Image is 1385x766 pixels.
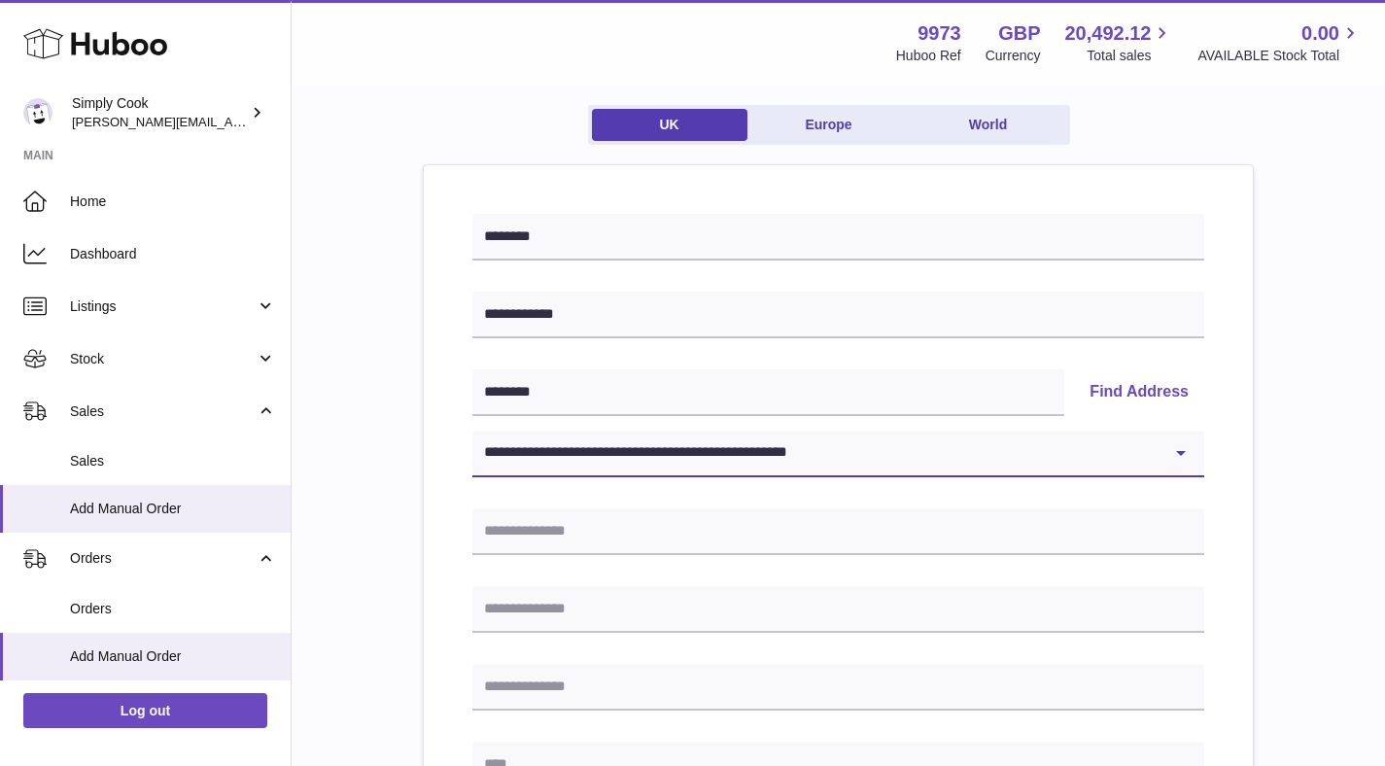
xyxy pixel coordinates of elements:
span: Home [70,192,276,211]
div: Currency [986,47,1041,65]
span: Listings [70,297,256,316]
div: Huboo Ref [896,47,961,65]
button: Find Address [1074,369,1204,416]
a: 0.00 AVAILABLE Stock Total [1197,20,1362,65]
a: Log out [23,693,267,728]
img: rebecca@simplycook.com [23,98,52,127]
strong: 9973 [918,20,961,47]
span: Sales [70,452,276,470]
span: Orders [70,600,276,618]
strong: GBP [998,20,1040,47]
a: UK [592,109,747,141]
div: Simply Cook [72,94,247,131]
span: 0.00 [1301,20,1339,47]
a: World [911,109,1066,141]
span: [PERSON_NAME][EMAIL_ADDRESS][DOMAIN_NAME] [72,114,390,129]
span: Dashboard [70,245,276,263]
span: Stock [70,350,256,368]
a: 20,492.12 Total sales [1064,20,1173,65]
span: Add Manual Order [70,500,276,518]
span: AVAILABLE Stock Total [1197,47,1362,65]
a: Europe [751,109,907,141]
span: 20,492.12 [1064,20,1151,47]
span: Total sales [1087,47,1173,65]
span: Add Manual Order [70,647,276,666]
span: Sales [70,402,256,421]
span: Orders [70,549,256,568]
